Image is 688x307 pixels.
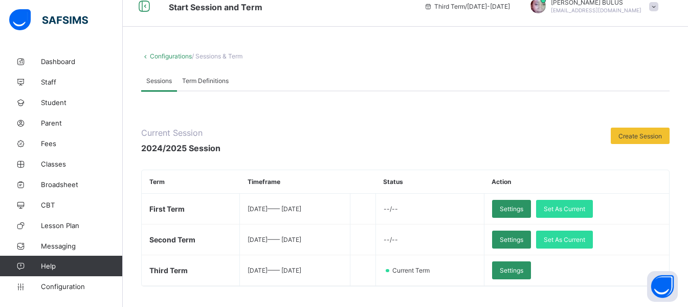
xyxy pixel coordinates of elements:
span: CBT [41,201,123,209]
img: safsims [9,9,88,31]
a: Configurations [150,52,192,60]
th: Status [375,170,484,194]
span: Current Term [391,267,436,274]
span: Create Session [618,132,662,140]
span: / Sessions & Term [192,52,242,60]
th: Term [142,170,240,194]
span: Settings [500,236,523,243]
span: session/term information [424,3,510,10]
span: [DATE] —— [DATE] [248,205,301,213]
span: Term Definitions [182,77,229,85]
span: Settings [500,205,523,213]
span: Fees [41,139,123,148]
span: [DATE] —— [DATE] [248,236,301,243]
span: Parent [41,119,123,127]
th: Action [484,170,669,194]
span: Current Session [141,128,220,138]
span: Student [41,98,123,107]
span: Set As Current [544,236,585,243]
span: Third Term [149,266,188,275]
span: Classes [41,160,123,168]
span: Sessions [146,77,172,85]
span: Start Session and Term [169,2,262,12]
td: --/-- [375,224,484,255]
span: Settings [500,267,523,274]
span: Staff [41,78,123,86]
span: Help [41,262,122,270]
span: Second Term [149,235,195,244]
th: Timeframe [240,170,350,194]
span: [DATE] —— [DATE] [248,267,301,274]
span: Dashboard [41,57,123,66]
span: [EMAIL_ADDRESS][DOMAIN_NAME] [551,7,641,13]
span: Messaging [41,242,123,250]
span: Broadsheet [41,180,123,189]
span: Set As Current [544,205,585,213]
span: Configuration [41,282,122,291]
span: First Term [149,204,185,213]
span: 2024/2025 Session [141,143,220,153]
td: --/-- [375,194,484,224]
button: Open asap [647,271,678,302]
span: Lesson Plan [41,221,123,230]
